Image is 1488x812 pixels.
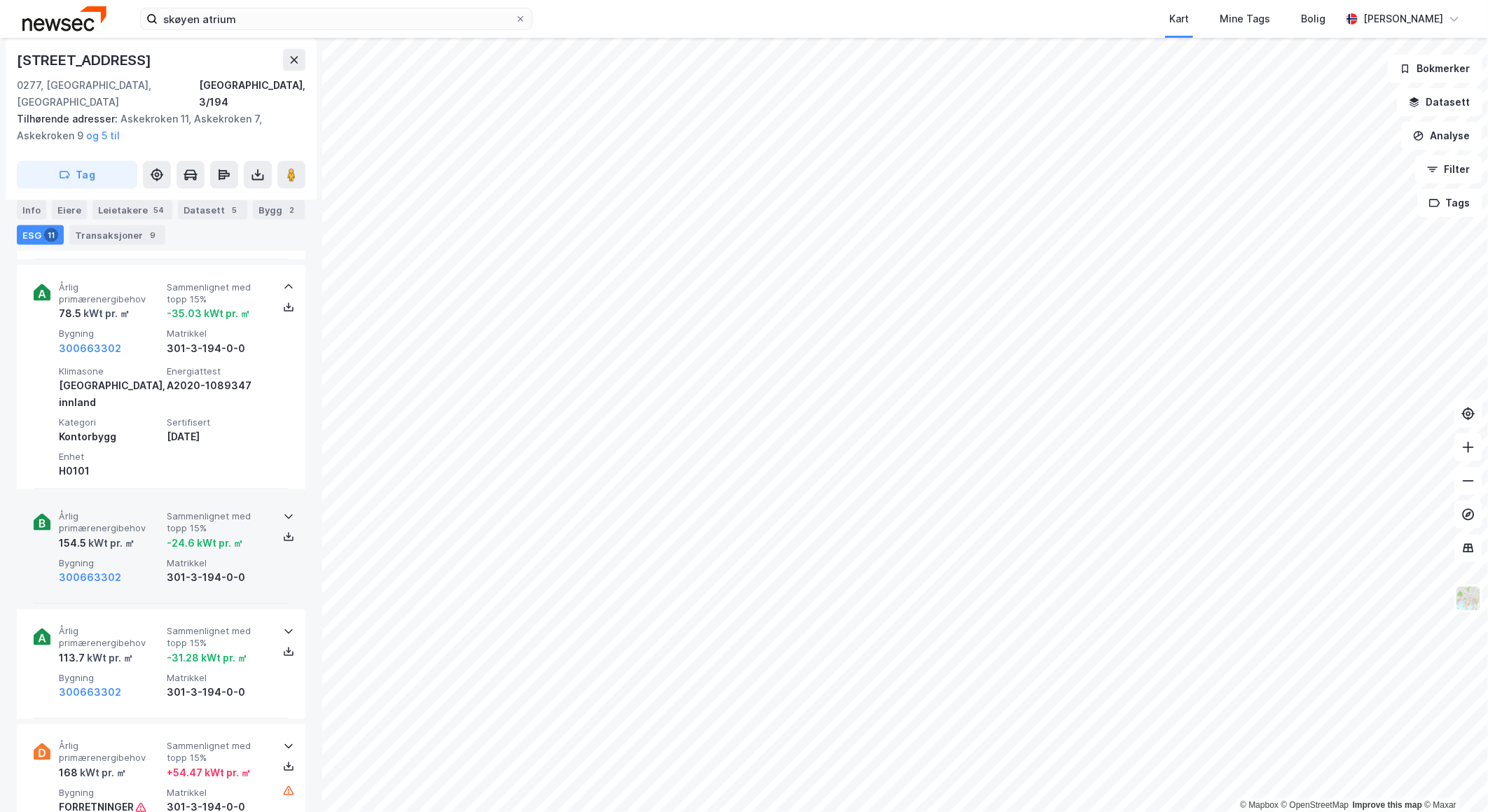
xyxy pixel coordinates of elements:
[59,535,135,552] div: 154.5
[1388,55,1482,83] button: Bokmerker
[1455,585,1482,612] img: Z
[1418,745,1488,812] iframe: Chat Widget
[167,765,251,782] div: + 54.47 kWt pr. ㎡
[1401,122,1482,150] button: Analyse
[158,8,515,29] input: Søk på adresse, matrikkel, gårdeiere, leietakere eller personer
[17,200,46,220] div: Info
[59,650,133,667] div: 113.7
[59,328,161,339] span: Bygning
[167,685,269,701] div: 301-3-194-0-0
[167,416,269,428] span: Sertifisert
[178,200,247,220] div: Datasett
[167,328,269,339] span: Matrikkel
[92,200,172,220] div: Leietakere
[167,558,269,570] span: Matrikkel
[1415,155,1482,183] button: Filter
[17,49,154,71] div: [STREET_ADDRESS]
[59,673,161,685] span: Bygning
[59,281,161,306] span: Årlig primærenergibehov
[78,765,126,782] div: kWt pr. ㎡
[59,511,161,535] span: Årlig primærenergibehov
[167,281,269,306] span: Sammenlignet med topp 15%
[44,228,58,242] div: 11
[86,535,135,552] div: kWt pr. ㎡
[81,305,130,322] div: kWt pr. ㎡
[1220,10,1270,27] div: Mine Tags
[146,228,160,242] div: 9
[1240,800,1279,810] a: Mapbox
[167,673,269,685] span: Matrikkel
[167,305,250,322] div: -35.03 kWt pr. ㎡
[1418,745,1488,812] div: Kontrollprogram for chat
[1169,10,1189,27] div: Kart
[59,377,161,411] div: [GEOGRAPHIC_DATA], innland
[199,77,305,111] div: [GEOGRAPHIC_DATA], 3/194
[59,340,121,357] button: 300663302
[17,77,199,111] div: 0277, [GEOGRAPHIC_DATA], [GEOGRAPHIC_DATA]
[228,203,242,217] div: 5
[59,305,130,322] div: 78.5
[59,765,126,782] div: 168
[253,200,305,220] div: Bygg
[59,428,161,445] div: Kontorbygg
[59,741,161,765] span: Årlig primærenergibehov
[167,428,269,445] div: [DATE]
[167,377,269,394] div: A2020-1089347
[167,365,269,377] span: Energiattest
[85,650,133,667] div: kWt pr. ㎡
[167,787,269,799] span: Matrikkel
[22,6,106,31] img: newsec-logo.f6e21ccffca1b3a03d2d.png
[17,111,294,144] div: Askekroken 11, Askekroken 7, Askekroken 9
[167,535,243,552] div: -24.6 kWt pr. ㎡
[59,365,161,377] span: Klimasone
[59,626,161,650] span: Årlig primærenergibehov
[1281,800,1349,810] a: OpenStreetMap
[1301,10,1325,27] div: Bolig
[151,203,167,217] div: 54
[59,451,161,463] span: Enhet
[167,570,269,587] div: 301-3-194-0-0
[167,741,269,765] span: Sammenlignet med topp 15%
[69,225,165,245] div: Transaksjoner
[1417,189,1482,217] button: Tags
[1363,10,1443,27] div: [PERSON_NAME]
[59,570,121,587] button: 300663302
[167,650,247,667] div: -31.28 kWt pr. ㎡
[167,340,269,357] div: 301-3-194-0-0
[17,113,120,125] span: Tilhørende adresser:
[17,225,64,245] div: ESG
[167,626,269,650] span: Sammenlignet med topp 15%
[59,558,161,570] span: Bygning
[59,685,121,701] button: 300663302
[17,161,137,189] button: Tag
[52,200,87,220] div: Eiere
[59,416,161,428] span: Kategori
[167,511,269,535] span: Sammenlignet med topp 15%
[1397,88,1482,116] button: Datasett
[59,463,161,480] div: H0101
[59,787,161,799] span: Bygning
[285,203,299,217] div: 2
[1353,800,1422,810] a: Improve this map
